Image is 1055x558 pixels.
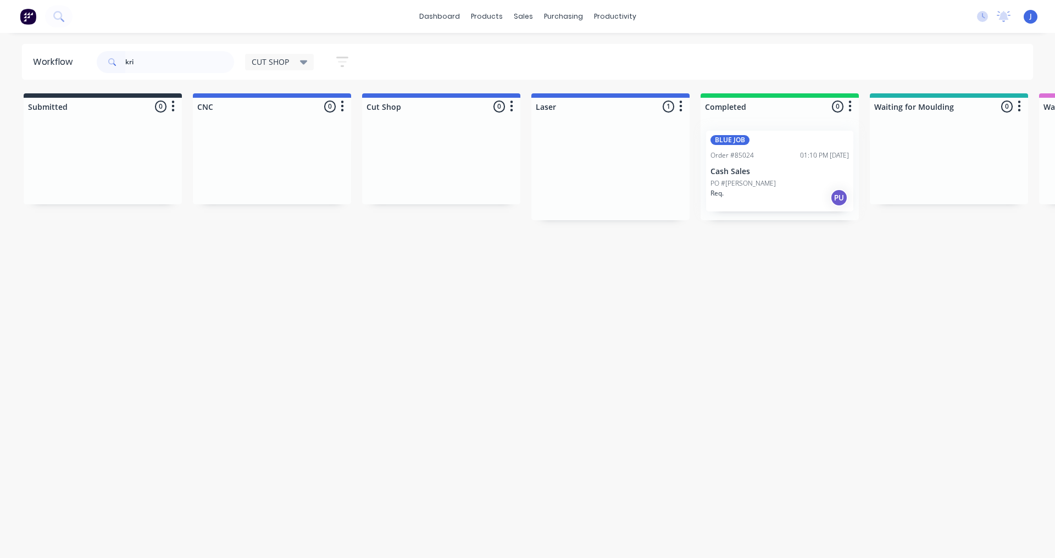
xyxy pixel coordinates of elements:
[252,56,289,68] span: CUT SHOP
[33,55,78,69] div: Workflow
[1030,12,1032,21] span: J
[588,8,642,25] div: productivity
[125,51,234,73] input: Search for orders...
[20,8,36,25] img: Factory
[414,8,465,25] a: dashboard
[508,8,538,25] div: sales
[538,8,588,25] div: purchasing
[465,8,508,25] div: products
